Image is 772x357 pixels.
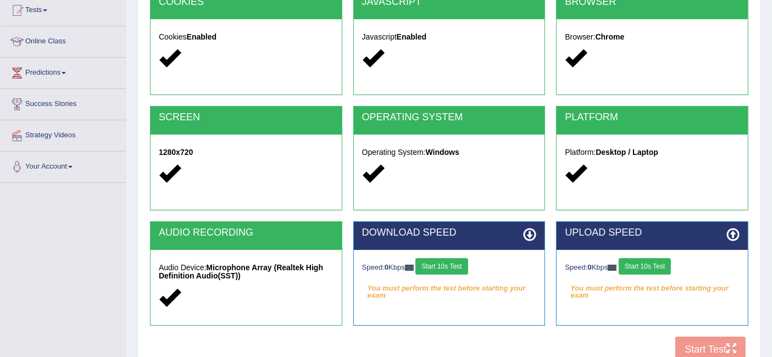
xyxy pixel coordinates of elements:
h5: Audio Device: [159,264,334,281]
button: Start 10s Test [619,258,671,275]
img: ajax-loader-fb-connection.gif [405,265,414,271]
em: You must perform the test before starting your exam [565,280,740,297]
a: Your Account [1,152,126,179]
em: You must perform the test before starting your exam [362,280,537,297]
strong: Microphone Array (Realtek High Definition Audio(SST)) [159,263,323,280]
div: Speed: Kbps [362,258,537,277]
strong: Desktop / Laptop [596,148,658,157]
strong: Chrome [596,32,625,41]
a: Strategy Videos [1,120,126,148]
h2: AUDIO RECORDING [159,227,334,238]
img: ajax-loader-fb-connection.gif [608,265,617,271]
h5: Javascript [362,33,537,41]
strong: 0 [588,263,592,271]
a: Success Stories [1,89,126,116]
h5: Browser: [565,33,740,41]
div: Speed: Kbps [565,258,740,277]
strong: 0 [385,263,388,271]
strong: Windows [426,148,459,157]
h2: OPERATING SYSTEM [362,112,537,123]
h5: Platform: [565,148,740,157]
h2: DOWNLOAD SPEED [362,227,537,238]
button: Start 10s Test [415,258,468,275]
strong: 1280x720 [159,148,193,157]
h2: UPLOAD SPEED [565,227,740,238]
h2: SCREEN [159,112,334,123]
h5: Cookies [159,33,334,41]
a: Predictions [1,58,126,85]
h2: PLATFORM [565,112,740,123]
a: Online Class [1,26,126,54]
h5: Operating System: [362,148,537,157]
strong: Enabled [397,32,426,41]
strong: Enabled [187,32,216,41]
